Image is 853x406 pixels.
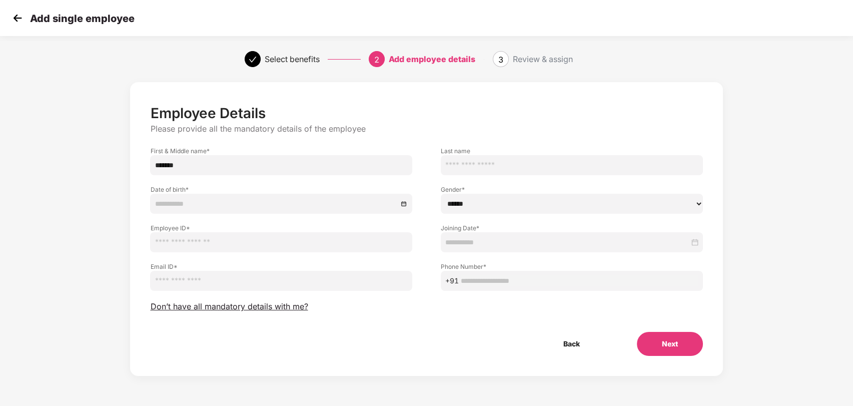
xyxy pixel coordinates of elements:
[150,147,412,155] label: First & Middle name
[265,51,320,67] div: Select benefits
[389,51,475,67] div: Add employee details
[150,185,412,194] label: Date of birth
[10,11,25,26] img: svg+xml;base64,PHN2ZyB4bWxucz0iaHR0cDovL3d3dy53My5vcmcvMjAwMC9zdmciIHdpZHRoPSIzMCIgaGVpZ2h0PSIzMC...
[637,332,703,356] button: Next
[498,55,503,65] span: 3
[150,124,702,134] p: Please provide all the mandatory details of the employee
[441,224,703,232] label: Joining Date
[445,275,459,286] span: +91
[150,301,308,312] span: Don’t have all mandatory details with me?
[30,13,135,25] p: Add single employee
[150,105,702,122] p: Employee Details
[441,262,703,271] label: Phone Number
[150,224,412,232] label: Employee ID
[249,56,257,64] span: check
[441,185,703,194] label: Gender
[374,55,379,65] span: 2
[538,332,605,356] button: Back
[513,51,573,67] div: Review & assign
[150,262,412,271] label: Email ID
[441,147,703,155] label: Last name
